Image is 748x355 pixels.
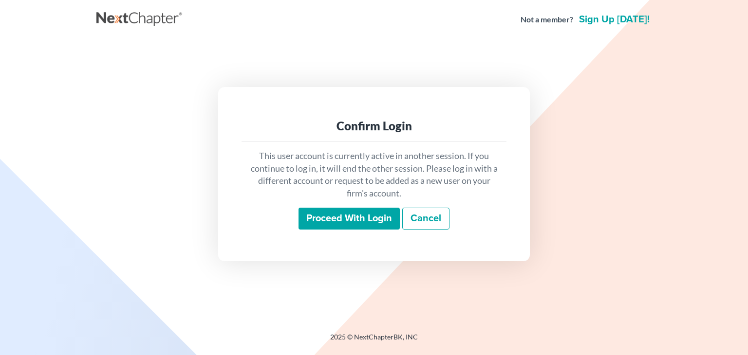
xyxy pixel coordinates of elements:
input: Proceed with login [299,208,400,230]
a: Cancel [402,208,449,230]
a: Sign up [DATE]! [577,15,652,24]
strong: Not a member? [521,14,573,25]
div: 2025 © NextChapterBK, INC [96,332,652,350]
p: This user account is currently active in another session. If you continue to log in, it will end ... [249,150,499,200]
div: Confirm Login [249,118,499,134]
